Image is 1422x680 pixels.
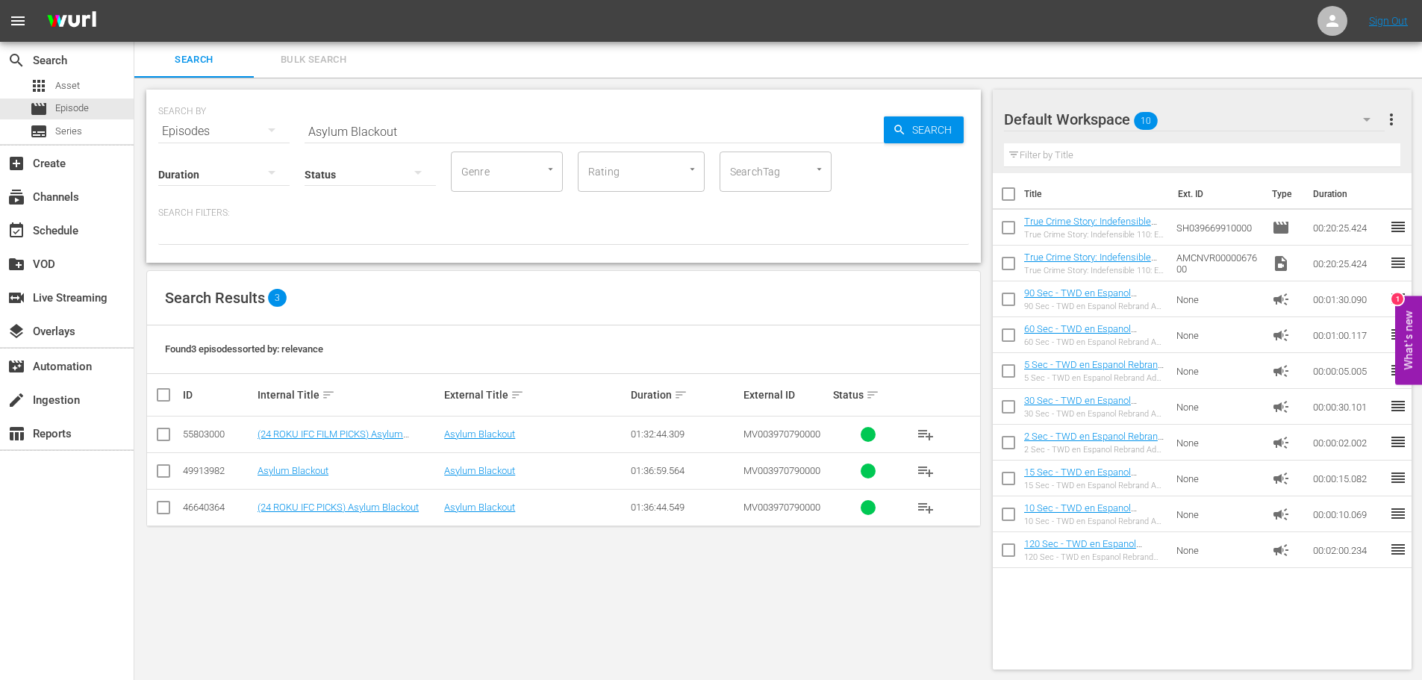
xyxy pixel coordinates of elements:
span: Search [143,52,245,69]
div: 60 Sec - TWD en Espanol Rebrand Ad Slates-60s- SLATE [1024,337,1165,347]
span: sort [866,388,879,402]
div: 120 Sec - TWD en Espanol Rebrand Ad Slates-120s- SLATE [1024,552,1165,562]
a: 15 Sec - TWD en Espanol Rebrand Ad Slates-15s- SLATE [1024,467,1153,489]
span: MV003970790000 [743,465,820,476]
button: Open [685,162,699,176]
td: 00:20:25.424 [1307,246,1389,281]
a: Asylum Blackout [258,465,328,476]
span: Ad [1272,541,1290,559]
span: Ad [1272,290,1290,308]
a: True Crime Story: Indefensible 110: El elefante en el útero [1024,252,1157,274]
button: playlist_add [908,417,944,452]
div: True Crime Story: Indefensible 110: El elefante en el útero [1024,266,1165,275]
span: Ad [1272,434,1290,452]
span: reorder [1389,218,1407,236]
span: 10 [1134,105,1158,137]
span: VOD [7,255,25,273]
a: 60 Sec - TWD en Espanol Rebrand Ad Slates-60s- SLATE [1024,323,1153,346]
span: reorder [1389,540,1407,558]
span: Ingestion [7,391,25,409]
span: Episode [30,100,48,118]
a: 120 Sec - TWD en Espanol Rebrand Ad Slates-120s- SLATE [1024,538,1159,561]
span: reorder [1389,505,1407,523]
span: Episode [55,101,89,116]
span: Schedule [7,222,25,240]
span: menu [9,12,27,30]
a: 10 Sec - TWD en Espanol Rebrand Ad Slates-10s- SLATE [1024,502,1153,525]
td: None [1170,389,1266,425]
div: 1 [1391,293,1403,305]
span: Search Results [165,289,265,307]
span: Create [7,155,25,172]
a: True Crime Story: Indefensible 110: El elefante en el útero [1024,216,1157,238]
th: Title [1024,173,1169,215]
td: SH039669910000 [1170,210,1266,246]
div: 10 Sec - TWD en Espanol Rebrand Ad Slates-10s- SLATE [1024,517,1165,526]
div: ID [183,389,253,401]
td: None [1170,281,1266,317]
a: (24 ROKU IFC FILM PICKS) Asylum Blackout (SHORTER) [258,428,409,451]
td: AMCNVR0000067600 [1170,246,1266,281]
span: Overlays [7,322,25,340]
span: reorder [1389,254,1407,272]
td: 00:00:30.101 [1307,389,1389,425]
span: MV003970790000 [743,428,820,440]
button: Search [884,116,964,143]
span: playlist_add [917,462,935,480]
a: Asylum Blackout [444,428,515,440]
a: 5 Sec - TWD en Espanol Rebrand Ad Slates-5s- SLATE [1024,359,1164,381]
span: MV003970790000 [743,502,820,513]
button: Open [812,162,826,176]
span: Ad [1272,398,1290,416]
button: more_vert [1382,102,1400,137]
div: True Crime Story: Indefensible 110: El elefante en el útero [1024,230,1165,240]
span: reorder [1389,433,1407,451]
div: 55803000 [183,428,253,440]
span: Search [906,116,964,143]
span: Channels [7,188,25,206]
td: 00:00:15.082 [1307,461,1389,496]
a: 30 Sec - TWD en Espanol Rebrand Ad Slates-30s- SLATE [1024,395,1153,417]
span: 3 [268,289,287,307]
span: sort [511,388,524,402]
td: 00:00:10.069 [1307,496,1389,532]
div: 01:36:59.564 [631,465,738,476]
span: Search [7,52,25,69]
div: 15 Sec - TWD en Espanol Rebrand Ad Slates-15s- SLATE [1024,481,1165,490]
span: Automation [7,358,25,375]
span: Reports [7,425,25,443]
span: Series [30,122,48,140]
div: Duration [631,386,738,404]
span: Found 3 episodes sorted by: relevance [165,343,323,355]
button: playlist_add [908,453,944,489]
div: 2 Sec - TWD en Espanol Rebrand Ad Slates-2s- SLATE [1024,445,1165,455]
a: Asylum Blackout [444,502,515,513]
span: more_vert [1382,110,1400,128]
td: 00:00:02.002 [1307,425,1389,461]
span: Ad [1272,470,1290,487]
div: Default Workspace [1004,99,1385,140]
td: 00:01:30.090 [1307,281,1389,317]
div: Internal Title [258,386,440,404]
span: Series [55,124,82,139]
a: Sign Out [1369,15,1408,27]
div: 46640364 [183,502,253,513]
td: None [1170,317,1266,353]
td: 00:02:00.234 [1307,532,1389,568]
span: Bulk Search [263,52,364,69]
span: Episode [1272,219,1290,237]
td: None [1170,532,1266,568]
th: Ext. ID [1169,173,1264,215]
div: 30 Sec - TWD en Espanol Rebrand Ad Slates-30s- SLATE [1024,409,1165,419]
span: reorder [1389,361,1407,379]
div: External ID [743,389,829,401]
div: 01:32:44.309 [631,428,738,440]
div: 49913982 [183,465,253,476]
span: reorder [1389,290,1407,308]
p: Search Filters: [158,207,969,219]
a: Asylum Blackout [444,465,515,476]
th: Duration [1304,173,1394,215]
td: None [1170,353,1266,389]
td: None [1170,425,1266,461]
button: playlist_add [908,490,944,525]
